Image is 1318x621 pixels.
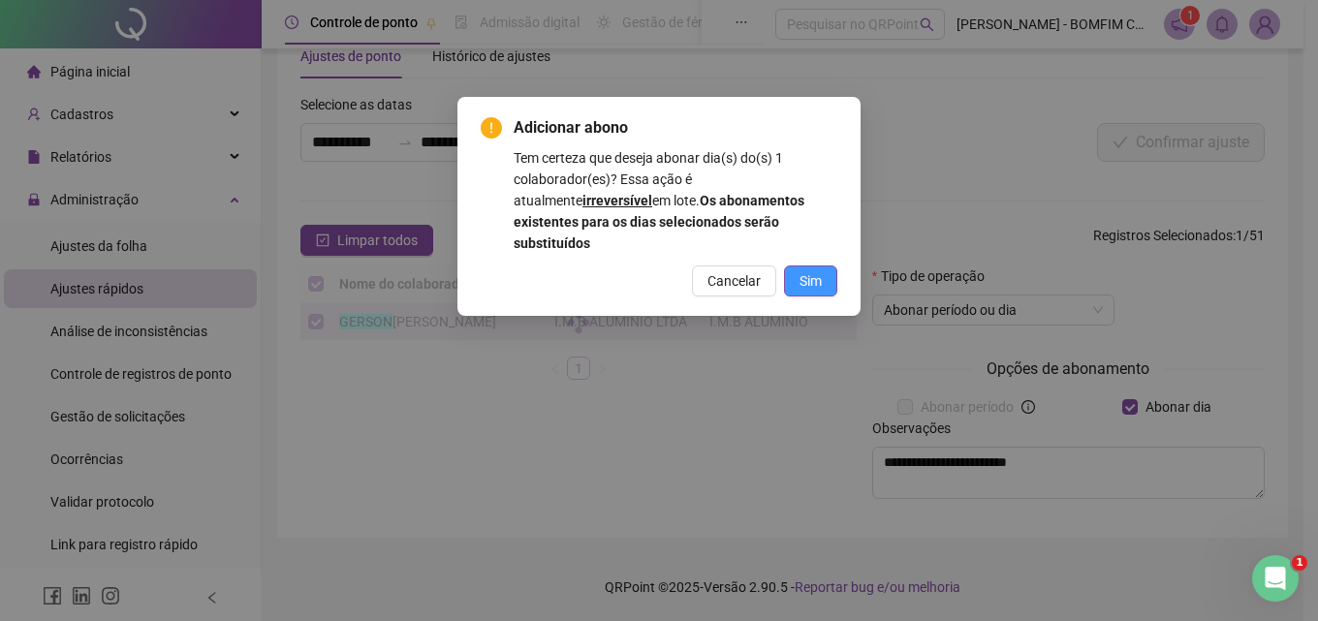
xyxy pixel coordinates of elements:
[481,117,502,139] span: exclamation-circle
[692,265,776,296] button: Cancelar
[514,147,837,254] div: Tem certeza que deseja abonar dia(s) do(s) 1 colaborador(es)? Essa ação é atualmente em lote.
[514,116,837,140] span: Adicionar abono
[707,270,761,292] span: Cancelar
[800,270,822,292] span: Sim
[1252,555,1299,602] iframe: Intercom live chat
[784,265,837,296] button: Sim
[1292,555,1307,571] span: 1
[582,193,652,208] b: irreversível
[514,193,804,251] b: Os abonamentos existentes para os dias selecionados serão substituídos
